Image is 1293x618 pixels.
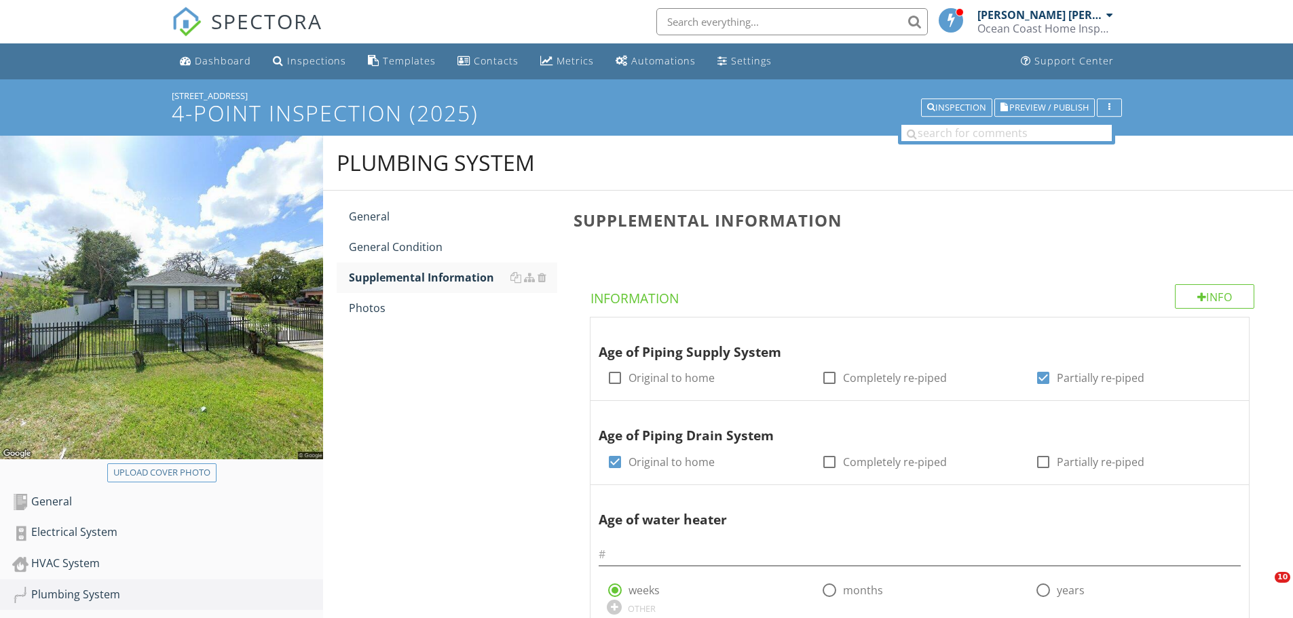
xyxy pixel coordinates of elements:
input: Search everything... [656,8,928,35]
div: Dashboard [195,54,251,67]
div: Support Center [1034,54,1114,67]
span: SPECTORA [211,7,322,35]
div: Templates [383,54,436,67]
div: Electrical System [12,524,323,541]
label: years [1057,583,1085,597]
a: Inspections [267,49,352,74]
button: Preview / Publish [994,98,1095,117]
div: Info [1175,284,1255,309]
label: Completely re-piped [843,455,947,469]
h4: Information [591,284,1254,307]
label: Completely re-piped [843,371,947,385]
div: Settings [731,54,772,67]
div: Age of Piping Drain System [599,406,1208,446]
a: Settings [712,49,777,74]
label: Partially re-piped [1057,371,1144,385]
div: [PERSON_NAME] [PERSON_NAME] [977,8,1103,22]
div: OTHER [628,603,656,614]
a: Inspection [921,100,992,113]
div: Contacts [474,54,519,67]
label: Partially re-piped [1057,455,1144,469]
a: Templates [362,49,441,74]
a: Preview / Publish [994,100,1095,113]
div: General [12,493,323,511]
div: Age of water heater [599,490,1208,530]
div: Automations [631,54,696,67]
a: Support Center [1015,49,1119,74]
h1: 4-POINT INSPECTION (2025) [172,101,1122,125]
a: SPECTORA [172,18,322,47]
div: General Condition [349,239,557,255]
div: Photos [349,300,557,316]
h3: Supplemental Information [574,211,1271,229]
div: Inspections [287,54,346,67]
div: Plumbing System [12,586,323,604]
a: Contacts [452,49,524,74]
span: Preview / Publish [1009,103,1089,112]
div: Age of Piping Supply System [599,323,1208,362]
div: [STREET_ADDRESS] [172,90,1122,101]
div: Plumbing System [337,149,535,176]
div: Metrics [557,54,594,67]
label: months [843,583,883,597]
div: Ocean Coast Home Inspections [977,22,1113,35]
span: 10 [1275,572,1290,583]
label: weeks [629,583,660,597]
a: Metrics [535,49,599,74]
button: Upload cover photo [107,463,217,482]
button: Inspection [921,98,992,117]
div: HVAC System [12,555,323,573]
a: Automations (Basic) [610,49,701,74]
div: General [349,208,557,225]
label: Original to home [629,371,715,385]
div: Supplemental Information [349,269,557,286]
input: search for comments [901,125,1112,141]
label: Original to home [629,455,715,469]
input: # [599,543,1241,566]
div: Upload cover photo [113,466,210,480]
a: Dashboard [174,49,257,74]
div: Inspection [927,103,986,113]
img: The Best Home Inspection Software - Spectora [172,7,202,37]
iframe: Intercom live chat [1247,572,1279,604]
